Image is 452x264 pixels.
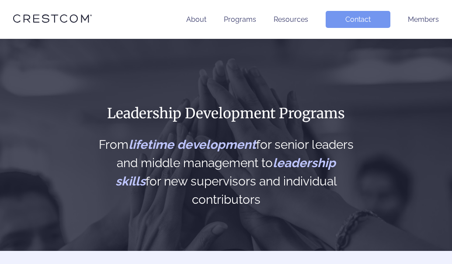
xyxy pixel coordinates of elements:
[326,11,390,28] a: Contact
[115,156,336,189] span: leadership skills
[224,15,256,24] a: Programs
[96,104,357,123] h1: Leadership Development Programs
[186,15,206,24] a: About
[408,15,439,24] a: Members
[129,137,256,152] span: lifetime development
[274,15,308,24] a: Resources
[96,136,357,209] h2: From for senior leaders and middle management to for new supervisors and individual contributors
